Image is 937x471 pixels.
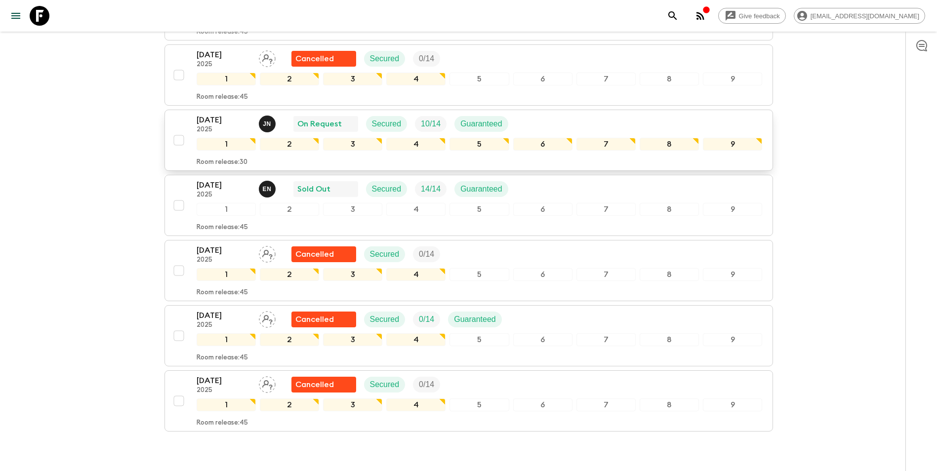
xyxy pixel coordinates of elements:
[260,73,319,85] div: 2
[449,268,509,281] div: 5
[164,110,773,171] button: [DATE]2025Janita NurmiOn RequestSecuredTrip FillGuaranteed123456789Room release:30
[259,249,276,257] span: Assign pack leader
[703,333,762,346] div: 9
[197,224,248,232] p: Room release: 45
[164,175,773,236] button: [DATE]2025Estel NikolaidiSold OutSecuredTrip FillGuaranteed123456789Room release:45
[197,61,251,69] p: 2025
[197,268,256,281] div: 1
[576,398,636,411] div: 7
[366,181,407,197] div: Secured
[413,377,440,392] div: Trip Fill
[703,138,762,151] div: 9
[197,375,251,387] p: [DATE]
[260,333,319,346] div: 2
[297,118,342,130] p: On Request
[513,203,572,216] div: 6
[370,248,400,260] p: Secured
[449,138,509,151] div: 5
[295,53,334,65] p: Cancelled
[663,6,683,26] button: search adventures
[370,379,400,391] p: Secured
[260,138,319,151] div: 2
[323,138,382,151] div: 3
[259,181,278,197] button: EN
[449,398,509,411] div: 5
[415,181,447,197] div: Trip Fill
[703,398,762,411] div: 9
[703,268,762,281] div: 9
[372,118,402,130] p: Secured
[460,118,502,130] p: Guaranteed
[197,114,251,126] p: [DATE]
[640,203,699,216] div: 8
[263,185,272,193] p: E N
[415,116,447,132] div: Trip Fill
[197,333,256,346] div: 1
[197,93,248,101] p: Room release: 45
[576,268,636,281] div: 7
[164,305,773,366] button: [DATE]2025Assign pack leaderFlash Pack cancellationSecuredTrip FillGuaranteed123456789Room releas...
[640,138,699,151] div: 8
[794,8,925,24] div: [EMAIL_ADDRESS][DOMAIN_NAME]
[259,184,278,192] span: Estel Nikolaidi
[640,333,699,346] div: 8
[513,268,572,281] div: 6
[197,191,251,199] p: 2025
[449,73,509,85] div: 5
[640,398,699,411] div: 8
[449,203,509,216] div: 5
[419,379,434,391] p: 0 / 14
[260,398,319,411] div: 2
[513,73,572,85] div: 6
[197,126,251,134] p: 2025
[197,28,248,36] p: Room release: 45
[576,138,636,151] div: 7
[197,310,251,321] p: [DATE]
[295,314,334,325] p: Cancelled
[419,248,434,260] p: 0 / 14
[295,248,334,260] p: Cancelled
[576,73,636,85] div: 7
[372,183,402,195] p: Secured
[640,73,699,85] div: 8
[197,179,251,191] p: [DATE]
[323,398,382,411] div: 3
[718,8,786,24] a: Give feedback
[197,49,251,61] p: [DATE]
[513,333,572,346] div: 6
[370,53,400,65] p: Secured
[197,289,248,297] p: Room release: 45
[197,419,248,427] p: Room release: 45
[576,203,636,216] div: 7
[323,203,382,216] div: 3
[297,183,330,195] p: Sold Out
[419,314,434,325] p: 0 / 14
[291,246,356,262] div: Flash Pack cancellation
[260,268,319,281] div: 2
[413,312,440,327] div: Trip Fill
[291,312,356,327] div: Flash Pack cancellation
[364,377,406,392] div: Secured
[6,6,26,26] button: menu
[413,51,440,67] div: Trip Fill
[703,203,762,216] div: 9
[640,268,699,281] div: 8
[259,53,276,61] span: Assign pack leader
[366,116,407,132] div: Secured
[460,183,502,195] p: Guaranteed
[291,377,356,392] div: Flash Pack cancellation
[263,120,271,128] p: J N
[386,138,446,151] div: 4
[197,73,256,85] div: 1
[703,73,762,85] div: 9
[323,73,382,85] div: 3
[364,246,406,262] div: Secured
[323,268,382,281] div: 3
[370,314,400,325] p: Secured
[197,203,256,216] div: 1
[259,379,276,387] span: Assign pack leader
[164,44,773,106] button: [DATE]2025Assign pack leaderFlash Pack cancellationSecuredTrip Fill123456789Room release:45
[386,203,446,216] div: 4
[386,73,446,85] div: 4
[197,256,251,264] p: 2025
